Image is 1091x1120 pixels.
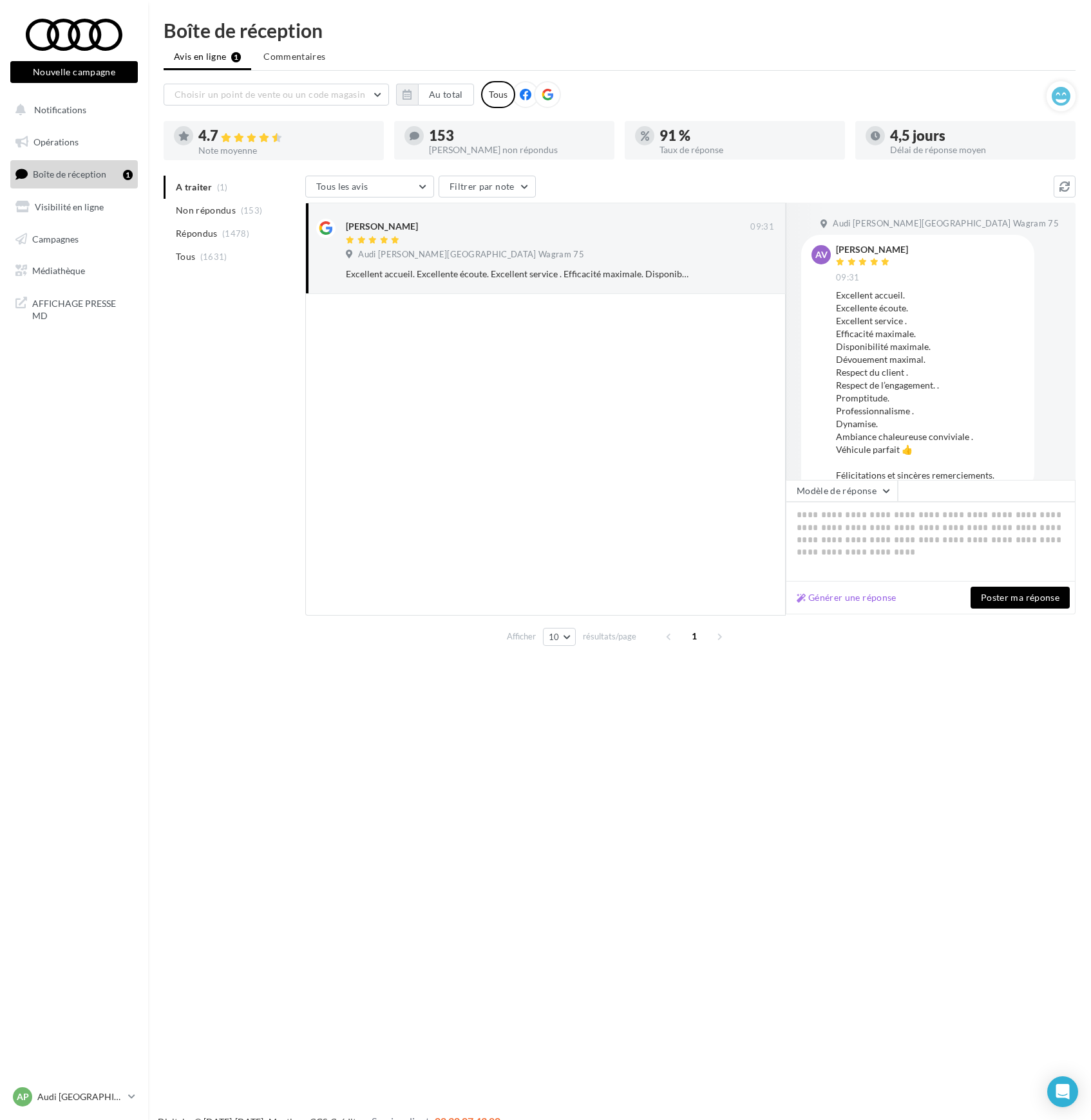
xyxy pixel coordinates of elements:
div: Délai de réponse moyen [890,145,1065,154]
span: Audi [PERSON_NAME][GEOGRAPHIC_DATA] Wagram 75 [833,218,1059,230]
button: Poster ma réponse [971,587,1070,609]
span: Visibilité en ligne [35,201,104,212]
span: Tous [176,250,195,263]
span: AP [17,1090,29,1103]
div: Boîte de réception [164,21,1076,40]
button: Notifications [8,96,135,124]
span: (153) [241,205,263,216]
button: Nouvelle campagne [10,61,138,83]
span: résultats/page [583,630,636,643]
span: 10 [549,632,560,642]
a: Boîte de réception1 [8,160,140,188]
div: Taux de réponse [659,145,835,154]
div: 4.7 [198,129,374,143]
span: Commentaires [263,50,325,63]
button: 10 [543,628,576,646]
a: AP Audi [GEOGRAPHIC_DATA] 17 [10,1085,138,1109]
div: Open Intercom Messenger [1047,1076,1078,1107]
a: Médiathèque [8,257,140,284]
span: Afficher [507,630,536,643]
a: Campagnes [8,226,140,253]
button: Au total [418,84,474,106]
div: 4,5 jours [890,129,1065,143]
span: Opérations [33,136,79,147]
a: Visibilité en ligne [8,194,140,221]
span: Répondus [176,227,218,240]
button: Tous les avis [305,176,434,197]
button: Au total [396,84,474,106]
p: Audi [GEOGRAPHIC_DATA] 17 [37,1090,123,1103]
span: 09:31 [836,272,860,284]
span: AFFICHAGE PRESSE MD [32,295,133,322]
div: 1 [123,170,133,180]
span: (1478) [222,228,249,239]
span: Non répondus [176,204,236,217]
div: Excellent accueil. Excellente écoute. Excellent service . Efficacité maximale. Disponibilité maxi... [346,268,690,280]
div: [PERSON_NAME] non répondus [429,145,604,154]
div: Excellent accueil. Excellente écoute. Excellent service . Efficacité maximale. Disponibilité maxi... [836,289,1024,482]
div: 153 [429,129,604,143]
button: Modèle de réponse [786,480,898,502]
div: [PERSON_NAME] [346,220,418,233]
span: (1631) [200,252,227,262]
div: 91 % [659,129,835,143]
span: Campagnes [32,233,79,244]
span: Boîte de réception [33,169,106,179]
span: Notifications [34,104,86,115]
button: Filtrer par note [439,176,536,197]
span: AV [815,248,828,261]
div: Tous [481,81,515,108]
button: Générer une réponse [792,590,902,605]
a: Opérations [8,129,140,156]
span: Audi [PERSON_NAME][GEOGRAPHIC_DATA] Wagram 75 [358,249,584,261]
span: Choisir un point de vente ou un code magasin [175,89,365,100]
button: Choisir un point de vente ou un code magasin [164,84,389,106]
span: 09:31 [750,221,774,233]
span: Médiathèque [32,265,85,276]
div: Note moyenne [198,146,374,155]
a: AFFICHAGE PRESSE MD [8,289,140,327]
span: 1 [684,626,705,647]
div: [PERSON_NAME] [836,245,908,254]
span: Tous les avis [316,181,368,192]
